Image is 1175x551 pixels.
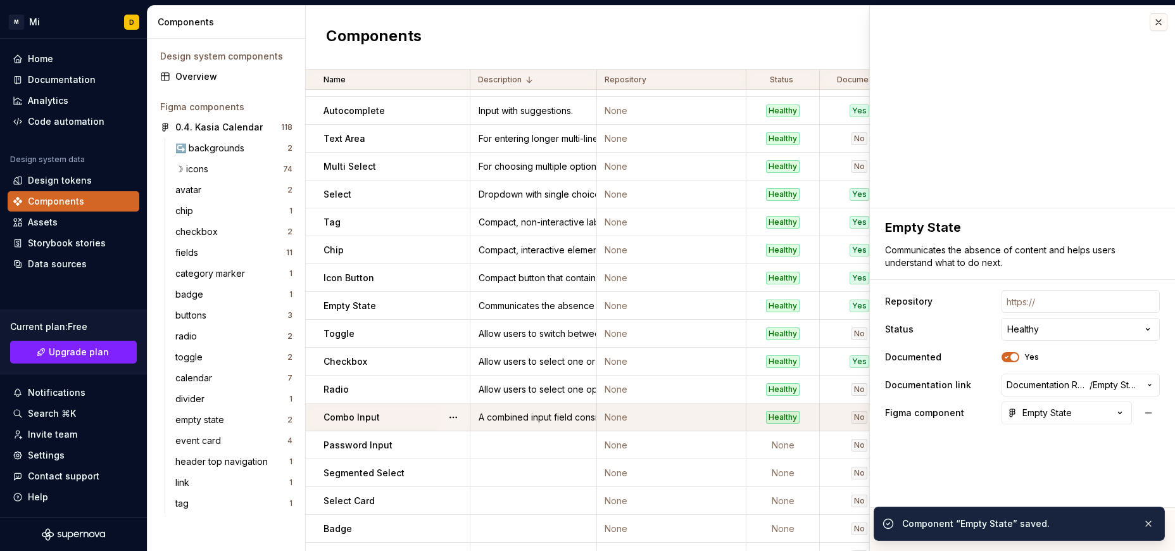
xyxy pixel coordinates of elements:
a: toggle2 [170,347,298,367]
button: Upgrade plan [10,341,137,364]
a: Components [8,191,139,212]
input: https:// [1002,290,1160,313]
p: Password Input [324,439,393,452]
p: Name [324,75,346,85]
p: Multi Select [324,160,376,173]
a: empty state2 [170,410,298,430]
a: Assets [8,212,139,232]
td: None [597,487,746,515]
div: Current plan : Free [10,320,137,333]
div: header top navigation [175,455,273,468]
div: buttons [175,309,211,322]
div: Allow users to switch between two states, typically ON and OFF. [471,327,596,340]
div: avatar [175,184,206,196]
div: Allow users to select one option from a group. [471,383,596,396]
div: 3 [287,310,292,320]
div: Input with suggestions. [471,104,596,117]
button: Empty State [1002,402,1132,424]
textarea: Communicates the absence of content and helps users understand what to do next. [883,241,1157,272]
div: Empty State [1007,407,1072,419]
div: 74 [283,164,292,174]
p: Chip [324,244,344,256]
div: 4 [287,436,292,446]
span: Upgrade plan [49,346,109,358]
td: None [597,403,746,431]
td: None [746,431,820,459]
p: Documented [837,75,886,85]
label: Repository [885,295,933,308]
p: Description [478,75,522,85]
div: Figma components [160,101,292,113]
div: 1 [289,478,292,488]
div: chip [175,205,198,217]
p: Tag [324,216,341,229]
div: No [851,132,867,145]
svg: Supernova Logo [42,528,105,541]
div: Help [28,491,48,503]
div: Healthy [766,104,800,117]
div: ☽ icons [175,163,213,175]
div: 1 [289,457,292,467]
div: No [851,495,867,507]
td: None [597,515,746,543]
div: 11 [286,248,292,258]
td: None [597,264,746,292]
div: No [851,383,867,396]
p: Radio [324,383,349,396]
div: 1 [289,498,292,509]
div: Healthy [766,272,800,284]
td: None [597,459,746,487]
div: ↪️ backgrounds [175,142,249,155]
div: Assets [28,216,58,229]
a: Design tokens [8,170,139,191]
a: link1 [170,472,298,493]
div: Healthy [766,216,800,229]
td: None [597,180,746,208]
a: Code automation [8,111,139,132]
a: Settings [8,445,139,465]
h2: Components [326,26,422,49]
div: Design system data [10,155,85,165]
p: Segmented Select [324,467,405,479]
div: Healthy [766,132,800,145]
a: 0.4. Kasia Calendar118 [155,117,298,137]
div: Storybook stories [28,237,106,250]
p: Status [770,75,793,85]
p: Badge [324,522,352,535]
a: avatar2 [170,180,298,200]
label: Documentation link [885,379,971,391]
div: Healthy [766,160,800,173]
div: Allow users to select one or multiple options from a set. [471,355,596,368]
div: 1 [289,289,292,300]
td: None [597,125,746,153]
div: Overview [175,70,292,83]
p: Empty State [324,300,376,312]
a: header top navigation1 [170,452,298,472]
label: Documented [885,351,941,364]
div: 2 [287,415,292,425]
label: Status [885,323,914,336]
a: Invite team [8,424,139,445]
div: Mi [29,16,40,28]
div: Analytics [28,94,68,107]
div: Components [158,16,300,28]
div: Yes [850,104,869,117]
div: Dropdown with single choice. [471,188,596,201]
div: Yes [850,300,869,312]
div: Yes [850,355,869,368]
button: MMiD [3,8,144,35]
div: Design system components [160,50,292,63]
div: divider [175,393,210,405]
div: Compact, non-interactive label used to highlight categories, statuses, or contextual information. [471,216,596,229]
a: Home [8,49,139,69]
div: 2 [287,331,292,341]
div: Healthy [766,383,800,396]
a: buttons3 [170,305,298,326]
div: A combined input field consisting of a Text Input and a Select dropdown, used for entering a valu... [471,411,596,424]
p: Icon Button [324,272,374,284]
div: Yes [850,188,869,201]
span: Documentation Root / [1007,379,1090,391]
div: Yes [850,244,869,256]
a: fields11 [170,243,298,263]
td: None [597,153,746,180]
